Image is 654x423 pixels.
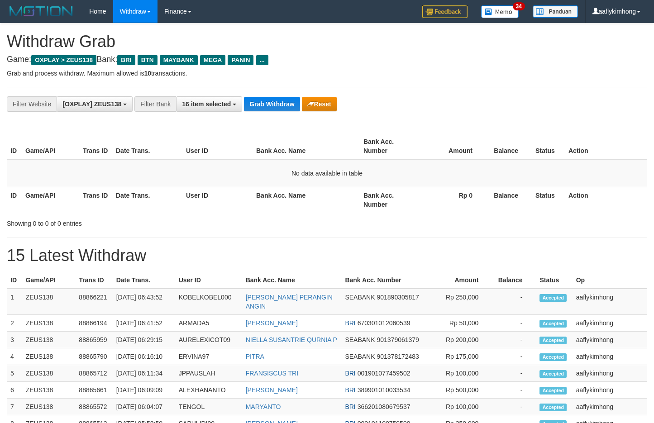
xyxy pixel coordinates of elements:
[113,348,175,365] td: [DATE] 06:16:10
[256,55,268,65] span: ...
[22,272,76,289] th: Game/API
[253,133,360,159] th: Bank Acc. Name
[7,247,647,265] h1: 15 Latest Withdraw
[138,55,158,65] span: BTN
[175,365,242,382] td: JPPAUSLAH
[7,187,22,213] th: ID
[117,55,135,65] span: BRI
[358,386,411,394] span: Copy 389901010033534 to clipboard
[112,133,182,159] th: Date Trans.
[113,365,175,382] td: [DATE] 06:11:34
[22,315,76,332] td: ZEUS138
[565,187,647,213] th: Action
[113,289,175,315] td: [DATE] 06:43:52
[113,272,175,289] th: Date Trans.
[22,365,76,382] td: ZEUS138
[492,289,536,315] td: -
[492,332,536,348] td: -
[565,133,647,159] th: Action
[246,370,298,377] a: FRANSISCUS TRI
[113,382,175,399] td: [DATE] 06:09:09
[532,187,565,213] th: Status
[539,370,567,378] span: Accepted
[253,187,360,213] th: Bank Acc. Name
[22,348,76,365] td: ZEUS138
[22,133,79,159] th: Game/API
[79,133,112,159] th: Trans ID
[79,187,112,213] th: Trans ID
[7,55,647,64] h4: Game: Bank:
[112,187,182,213] th: Date Trans.
[160,55,198,65] span: MAYBANK
[75,272,112,289] th: Trans ID
[573,382,647,399] td: aaflykimhong
[492,272,536,289] th: Balance
[539,387,567,394] span: Accepted
[7,5,76,18] img: MOTION_logo.png
[417,187,486,213] th: Rp 0
[7,215,266,228] div: Showing 0 to 0 of 0 entries
[7,272,22,289] th: ID
[7,332,22,348] td: 3
[7,289,22,315] td: 1
[345,403,355,410] span: BRI
[341,272,428,289] th: Bank Acc. Number
[428,272,492,289] th: Amount
[175,272,242,289] th: User ID
[360,133,417,159] th: Bank Acc. Number
[22,289,76,315] td: ZEUS138
[246,294,333,310] a: [PERSON_NAME] PERANGIN ANGIN
[31,55,96,65] span: OXPLAY > ZEUS138
[134,96,176,112] div: Filter Bank
[228,55,253,65] span: PANIN
[428,315,492,332] td: Rp 50,000
[428,332,492,348] td: Rp 200,000
[492,315,536,332] td: -
[428,289,492,315] td: Rp 250,000
[345,370,355,377] span: BRI
[175,289,242,315] td: KOBELKOBEL000
[22,332,76,348] td: ZEUS138
[22,382,76,399] td: ZEUS138
[345,319,355,327] span: BRI
[573,289,647,315] td: aaflykimhong
[539,337,567,344] span: Accepted
[377,294,419,301] span: Copy 901890305817 to clipboard
[7,382,22,399] td: 6
[175,315,242,332] td: ARMADA5
[75,348,112,365] td: 88865790
[345,386,355,394] span: BRI
[302,97,337,111] button: Reset
[7,159,647,187] td: No data available in table
[532,133,565,159] th: Status
[75,289,112,315] td: 88866221
[75,315,112,332] td: 88866194
[513,2,525,10] span: 34
[492,382,536,399] td: -
[200,55,226,65] span: MEGA
[539,294,567,302] span: Accepted
[175,399,242,415] td: TENGOL
[539,320,567,328] span: Accepted
[244,97,300,111] button: Grab Withdraw
[358,370,411,377] span: Copy 001901077459502 to clipboard
[7,133,22,159] th: ID
[573,332,647,348] td: aaflykimhong
[22,187,79,213] th: Game/API
[175,382,242,399] td: ALEXHANANTO
[7,96,57,112] div: Filter Website
[7,399,22,415] td: 7
[539,353,567,361] span: Accepted
[536,272,572,289] th: Status
[242,272,342,289] th: Bank Acc. Name
[573,315,647,332] td: aaflykimhong
[175,348,242,365] td: ERVINA97
[486,187,532,213] th: Balance
[533,5,578,18] img: panduan.png
[182,100,231,108] span: 16 item selected
[7,33,647,51] h1: Withdraw Grab
[539,404,567,411] span: Accepted
[57,96,133,112] button: [OXPLAY] ZEUS138
[182,187,253,213] th: User ID
[573,348,647,365] td: aaflykimhong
